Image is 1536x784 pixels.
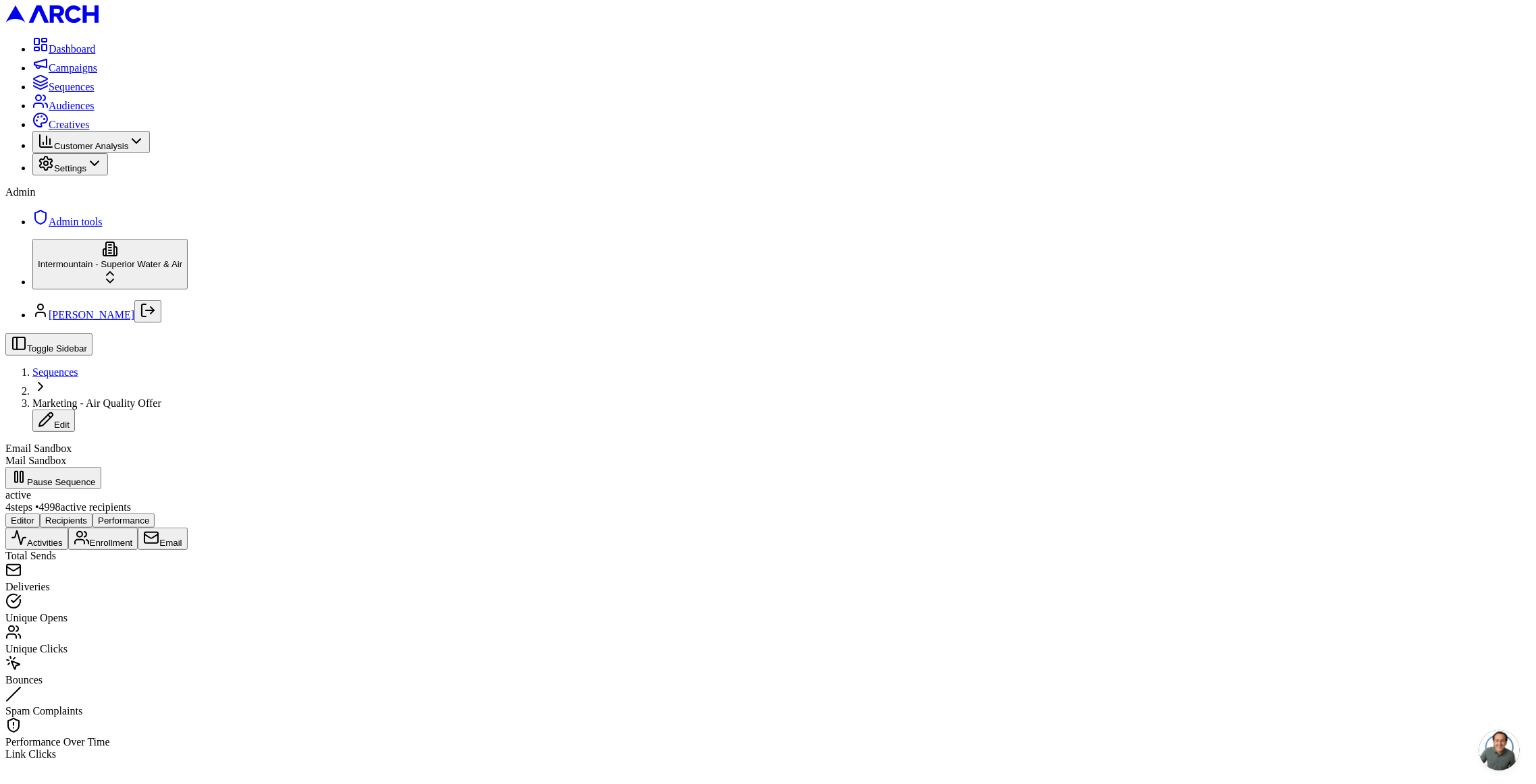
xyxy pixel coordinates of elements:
[32,81,95,92] a: Sequences
[32,397,161,409] span: Marketing - Air Quality Offer
[49,119,89,130] span: Creatives
[32,131,150,153] button: Customer Analysis
[49,216,103,227] span: Admin tools
[5,455,1531,467] div: Mail Sandbox
[5,467,101,489] button: Pause Sequence
[32,410,75,432] button: Edit
[27,343,87,354] span: Toggle Sidebar
[49,81,95,92] span: Sequences
[134,300,161,323] button: Log out
[40,513,92,528] button: Recipients
[32,239,188,289] button: Intermountain - Superior Water & Air
[5,643,1531,655] div: Unique Clicks
[5,501,131,513] span: 4 steps • 4998 active recipients
[5,528,68,550] button: Activities
[5,705,1531,717] div: Spam Complaints
[5,443,1531,455] div: Email Sandbox
[32,100,95,111] a: Audiences
[5,748,1531,760] div: Link Clicks
[54,141,128,151] span: Customer Analysis
[49,309,134,320] a: [PERSON_NAME]
[5,674,1531,686] div: Bounces
[32,62,97,74] a: Campaigns
[32,119,89,130] a: Creatives
[49,100,95,111] span: Audiences
[138,528,187,550] button: Email
[1479,730,1520,771] div: Open chat
[49,43,95,55] span: Dashboard
[5,581,1531,593] div: Deliveries
[49,62,97,74] span: Campaigns
[54,420,70,430] span: Edit
[38,259,182,269] span: Intermountain - Superior Water & Air
[68,528,138,550] button: Enrollment
[5,736,1531,748] div: Performance Over Time
[5,366,1531,432] nav: breadcrumb
[5,186,1531,198] div: Admin
[32,216,103,227] a: Admin tools
[5,489,1531,501] div: active
[5,612,1531,624] div: Unique Opens
[32,366,78,378] a: Sequences
[92,513,155,528] button: Performance
[32,153,108,175] button: Settings
[5,333,92,356] button: Toggle Sidebar
[5,513,40,528] button: Editor
[5,550,1531,562] div: Total Sends
[54,163,86,173] span: Settings
[32,43,95,55] a: Dashboard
